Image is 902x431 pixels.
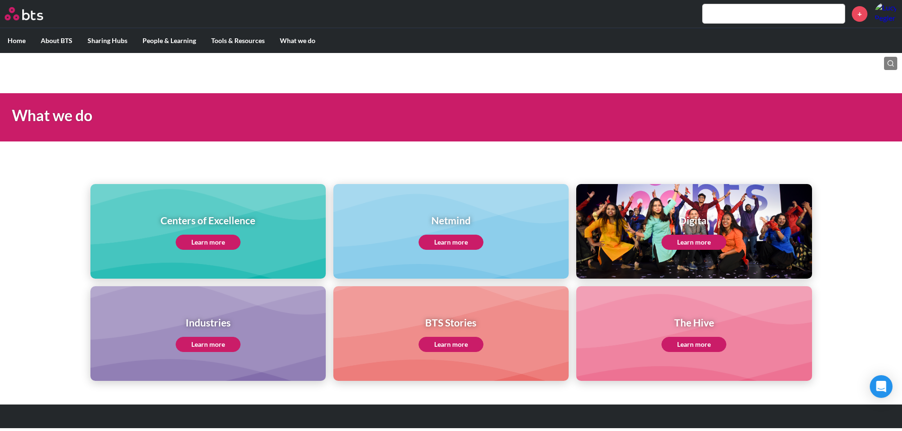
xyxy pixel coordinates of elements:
[33,28,80,53] label: About BTS
[661,316,726,329] h1: The Hive
[419,337,483,352] a: Learn more
[176,337,241,352] a: Learn more
[272,28,323,53] label: What we do
[870,375,893,398] div: Open Intercom Messenger
[419,316,483,329] h1: BTS Stories
[135,28,204,53] label: People & Learning
[419,213,483,227] h1: Netmind
[12,105,626,126] h1: What we do
[5,7,43,20] img: BTS Logo
[80,28,135,53] label: Sharing Hubs
[661,235,726,250] a: Learn more
[661,213,726,227] h1: Digital
[176,316,241,329] h1: Industries
[5,7,61,20] a: Go home
[875,2,897,25] img: Lucy Pegler
[161,213,255,227] h1: Centers of Excellence
[852,6,867,22] a: +
[875,2,897,25] a: Profile
[204,28,272,53] label: Tools & Resources
[661,337,726,352] a: Learn more
[176,235,241,250] a: Learn more
[419,235,483,250] a: Learn more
